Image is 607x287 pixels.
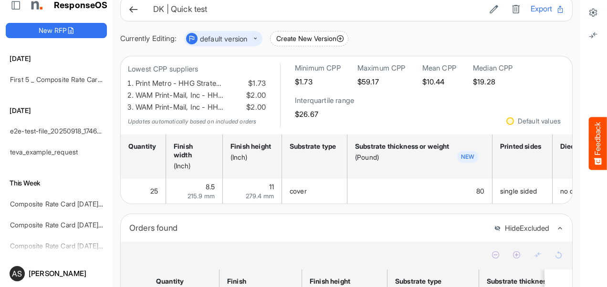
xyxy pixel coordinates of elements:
[128,142,155,151] div: Quantity
[270,31,348,46] button: Create New Version
[347,179,492,204] td: 80 is template cell Column Header httpsnorthellcomontologiesmapping-rulesmaterialhasmaterialthick...
[54,0,108,10] h1: ResponseOS
[206,183,215,191] span: 8.5
[244,102,266,113] span: $2.00
[295,63,341,73] h6: Minimum CPP
[553,179,603,204] td: no die-cut is template cell Column Header httpsnorthellcomontologiesmapping-rulesmanufacturinghas...
[10,148,78,156] a: teva_example_request
[395,277,442,286] div: Substrate type
[128,63,266,75] p: Lowest CPP suppliers
[174,162,212,170] div: (Inch)
[174,142,212,159] div: Finish width
[357,78,406,86] h5: $59.17
[492,179,553,204] td: single sided is template cell Column Header httpsnorthellcomontologiesmapping-rulesmanufacturingh...
[6,23,107,38] button: New RFP
[290,187,307,195] span: cover
[487,3,501,15] button: Edit
[120,33,177,45] div: Currently Editing:
[310,277,351,286] div: Finish height
[10,75,125,83] a: First 5 _ Composite Rate Card [DATE]
[487,277,581,286] div: Substrate thickness or weight
[355,142,450,151] div: Substrate thickness or weight
[230,142,271,151] div: Finish height
[166,179,223,204] td: 8.5 is template cell Column Header httpsnorthellcomontologiesmapping-rulesmeasurementhasfinishsiz...
[476,187,484,195] span: 80
[223,179,282,204] td: 11 is template cell Column Header httpsnorthellcomontologiesmapping-rulesmeasurementhasfinishsize...
[560,142,592,151] div: Diecutting
[295,78,341,86] h5: $1.73
[473,63,513,73] h6: Median CPP
[129,221,487,235] div: Orders found
[295,96,354,105] h6: Interquartile range
[6,105,107,116] h6: [DATE]
[290,142,336,151] div: Substrate type
[355,153,450,162] div: (Pound)
[128,118,256,125] em: Updates automatically based on included orders
[500,142,542,151] div: Printed sides
[500,187,537,195] span: single sided
[494,225,549,233] button: HideExcluded
[230,153,271,162] div: (Inch)
[6,53,107,64] h6: [DATE]
[136,90,266,102] li: WAM Print-Mail, Inc - HH…
[295,110,354,118] h5: $26.67
[121,179,166,204] td: 25 is template cell Column Header httpsnorthellcomontologiesmapping-rulesorderhasquantity
[473,78,513,86] h5: $19.28
[357,63,406,73] h6: Maximum CPP
[531,3,565,15] button: Export
[244,90,266,102] span: $2.00
[6,178,107,188] h6: This Week
[509,3,523,15] button: Delete
[10,200,123,208] a: Composite Rate Card [DATE]_smaller
[10,127,105,135] a: e2e-test-file_20250918_174635
[269,183,274,191] span: 11
[246,78,266,90] span: $1.73
[150,187,158,195] span: 25
[29,270,103,277] div: [PERSON_NAME]
[589,117,607,170] button: Feedback
[282,179,347,204] td: cover is template cell Column Header httpsnorthellcomontologiesmapping-rulesmaterialhassubstratem...
[457,151,478,163] span: New
[422,63,456,73] h6: Mean CPP
[188,192,215,200] span: 215.9 mm
[246,192,274,200] span: 279.4 mm
[153,5,479,13] h6: DK | Quick test
[10,221,123,229] a: Composite Rate Card [DATE]_smaller
[560,187,592,195] span: no die-cut
[422,78,456,86] h5: $10.44
[518,118,561,124] div: Default values
[12,270,22,277] span: AS
[136,78,266,90] li: Print Metro - HHG Strate…
[156,277,183,286] div: Quantity
[136,102,266,113] li: WAM Print-Mail, Inc - HH…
